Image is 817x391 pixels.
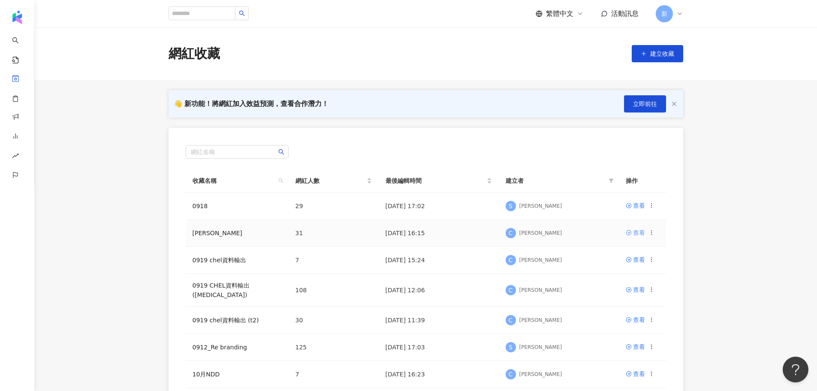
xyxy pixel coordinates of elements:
[626,285,645,294] a: 查看
[519,344,562,351] div: [PERSON_NAME]
[509,370,513,379] span: C
[193,230,242,236] a: [PERSON_NAME]
[379,220,499,247] td: [DATE] 16:15
[633,342,645,352] div: 查看
[278,149,284,155] span: search
[519,317,562,324] div: [PERSON_NAME]
[509,228,513,238] span: C
[379,307,499,334] td: [DATE] 11:39
[611,9,639,18] span: 活動訊息
[783,357,808,382] iframe: Help Scout Beacon - Open
[277,174,285,187] span: search
[519,287,562,294] div: [PERSON_NAME]
[295,230,303,236] span: 31
[379,169,499,193] th: 最後編輯時間
[519,257,562,264] div: [PERSON_NAME]
[626,369,645,379] a: 查看
[295,371,299,378] span: 7
[379,334,499,361] td: [DATE] 17:03
[626,255,645,264] a: 查看
[626,228,645,237] a: 查看
[633,315,645,324] div: 查看
[607,174,615,187] span: filter
[10,10,24,24] img: logo icon
[633,100,657,107] span: 立即前往
[295,287,307,294] span: 108
[632,45,683,62] button: 建立收藏
[633,369,645,379] div: 查看
[174,99,329,109] div: 👋 新功能！將網紅加入效益預測，查看合作潛力！
[609,178,614,183] span: filter
[633,201,645,210] div: 查看
[519,371,562,378] div: [PERSON_NAME]
[289,169,379,193] th: 網紅人數
[509,201,513,211] span: S
[193,176,275,185] span: 收藏名稱
[546,9,573,18] span: 繁體中文
[193,282,250,298] a: 0919 CHEL資料輸出([MEDICAL_DATA])
[12,147,19,167] span: rise
[193,317,259,324] a: 0919 chel資料輸出 (t2)
[379,274,499,307] td: [DATE] 12:06
[169,45,220,63] div: 網紅收藏
[626,315,645,324] a: 查看
[193,371,220,378] a: 10月NDD
[278,178,283,183] span: search
[193,257,246,264] a: 0919 chel資料輸出
[509,315,513,325] span: C
[509,255,513,265] span: C
[661,9,667,18] span: 新
[386,176,485,185] span: 最後編輯時間
[295,257,299,264] span: 7
[509,343,513,352] span: S
[633,285,645,294] div: 查看
[12,31,29,64] a: search
[295,344,307,351] span: 125
[193,344,247,351] a: 0912_Re branding
[626,342,645,352] a: 查看
[619,169,666,193] th: 操作
[633,255,645,264] div: 查看
[624,95,666,112] button: 立即前往
[295,317,303,324] span: 30
[295,203,303,209] span: 29
[506,176,605,185] span: 建立者
[519,230,562,237] div: [PERSON_NAME]
[379,361,499,388] td: [DATE] 16:23
[509,285,513,295] span: C
[519,203,562,210] div: [PERSON_NAME]
[193,203,208,209] a: 0918
[239,10,245,16] span: search
[633,228,645,237] div: 查看
[295,176,365,185] span: 網紅人數
[626,201,645,210] a: 查看
[650,50,674,57] span: 建立收藏
[379,247,499,274] td: [DATE] 15:24
[379,193,499,220] td: [DATE] 17:02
